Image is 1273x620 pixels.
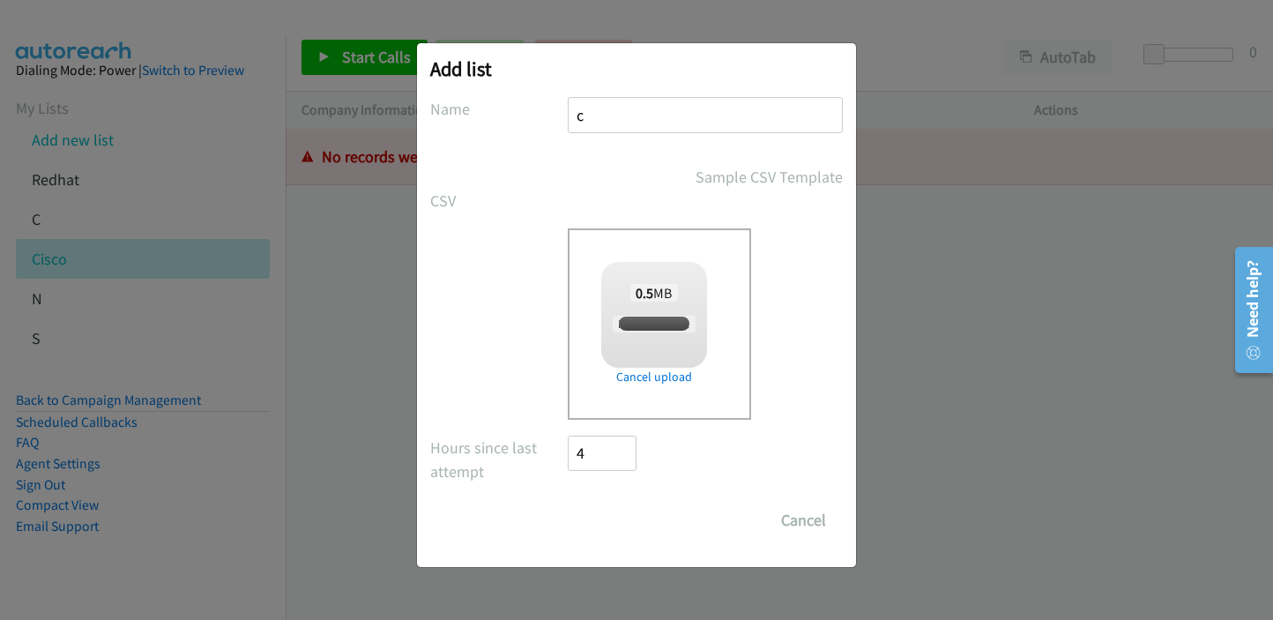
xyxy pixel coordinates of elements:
label: Name [430,97,568,121]
label: CSV [430,189,568,213]
label: Hours since last attempt [430,436,568,483]
iframe: Resource Center [1223,240,1273,380]
button: Cancel [764,503,843,538]
a: Cancel upload [601,368,707,386]
strong: 0.5 [636,284,653,302]
span: MB [630,284,678,302]
h2: Add list [430,56,843,81]
span: input2_CiscoQ1FY26APJCEMEATALAM_Master_Matching_File.csv [613,316,925,332]
a: Sample CSV Template [696,165,843,189]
